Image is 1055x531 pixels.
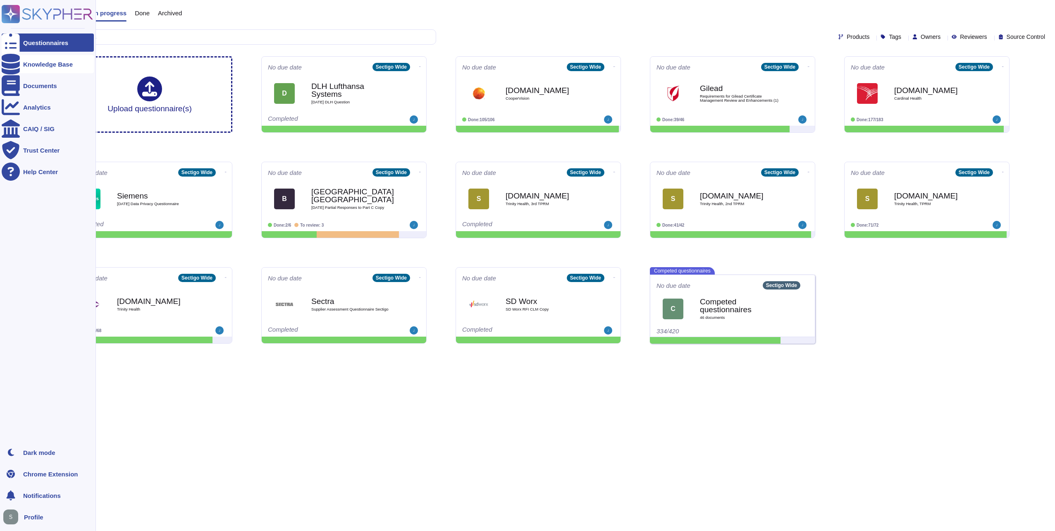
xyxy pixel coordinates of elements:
[311,307,394,311] span: Supplier Assessment Questionnaire Sectigo
[700,298,783,313] b: Competed questionnaires
[23,104,51,110] div: Analytics
[506,202,588,206] span: Trinity Health, 3rd TPRM
[178,168,216,177] div: Sectigo Wide
[506,96,588,100] span: CooperVision
[268,275,302,281] span: No due date
[23,471,78,477] div: Chrome Extension
[274,189,295,209] div: B
[798,221,807,229] img: user
[462,221,563,229] div: Completed
[604,326,612,335] img: user
[506,192,588,200] b: [DOMAIN_NAME]
[274,223,291,227] span: Done: 2/6
[117,202,200,206] span: [DATE] Data Privacy Questionnaire
[300,223,324,227] span: To review: 3
[2,508,24,526] button: user
[2,163,94,181] a: Help Center
[23,147,60,153] div: Trust Center
[662,223,684,227] span: Done: 41/42
[663,189,683,209] div: S
[23,169,58,175] div: Help Center
[506,86,588,94] b: [DOMAIN_NAME]
[410,221,418,229] img: user
[93,10,127,16] span: In progress
[23,61,73,67] div: Knowledge Base
[311,297,394,305] b: Sectra
[23,126,55,132] div: CAIQ / SIG
[215,326,224,335] img: user
[761,168,799,177] div: Sectigo Wide
[268,64,302,70] span: No due date
[2,465,94,483] a: Chrome Extension
[894,86,977,94] b: [DOMAIN_NAME]
[178,274,216,282] div: Sectigo Wide
[274,294,295,315] img: Logo
[663,83,683,104] img: Logo
[851,64,885,70] span: No due date
[468,117,495,122] span: Done: 105/106
[372,274,410,282] div: Sectigo Wide
[847,34,869,40] span: Products
[857,189,878,209] div: S
[311,188,394,203] b: [GEOGRAPHIC_DATA], [GEOGRAPHIC_DATA]
[700,84,783,92] b: Gilead
[851,170,885,176] span: No due date
[2,141,94,159] a: Trust Center
[798,115,807,124] img: user
[268,326,369,335] div: Completed
[2,33,94,52] a: Questionnaires
[650,267,715,275] span: Competed questionnaires
[506,307,588,311] span: SD Worx RFI CLM Copy
[23,40,68,46] div: Questionnaires
[268,115,369,124] div: Completed
[462,275,496,281] span: No due date
[506,297,588,305] b: SD Worx
[567,63,604,71] div: Sectigo Wide
[468,189,489,209] div: S
[857,83,878,104] img: Logo
[894,192,977,200] b: [DOMAIN_NAME]
[700,94,783,102] span: Requirements for Gilead Certificate Management Review and Enhancements (1)
[1007,34,1045,40] span: Source Control
[117,192,200,200] b: Siemens
[107,77,192,112] div: Upload questionnaire(s)
[23,493,61,499] span: Notifications
[274,83,295,104] div: D
[960,34,987,40] span: Reviewers
[311,206,394,210] span: [DATE] Partial Responses to Part C Copy
[700,192,783,200] b: [DOMAIN_NAME]
[656,64,690,70] span: No due date
[894,202,977,206] span: Trinity Health, TPRM
[2,98,94,116] a: Analytics
[700,202,783,206] span: Trinity Health, 2nd TPRM
[857,117,883,122] span: Done: 177/183
[462,326,563,335] div: Completed
[74,221,175,229] div: Completed
[135,10,150,16] span: Done
[894,96,977,100] span: Cardinal Health
[567,274,604,282] div: Sectigo Wide
[993,221,1001,229] img: user
[663,299,683,319] div: C
[24,514,43,520] span: Profile
[33,30,436,44] input: Search by keywords
[311,82,394,98] b: DLH Lufthansa Systems
[3,509,18,524] img: user
[857,223,878,227] span: Done: 71/72
[2,55,94,73] a: Knowledge Base
[117,307,200,311] span: Trinity Health
[372,168,410,177] div: Sectigo Wide
[921,34,940,40] span: Owners
[2,77,94,95] a: Documents
[604,115,612,124] img: user
[158,10,182,16] span: Archived
[410,326,418,335] img: user
[761,63,799,71] div: Sectigo Wide
[117,297,200,305] b: [DOMAIN_NAME]
[2,120,94,138] a: CAIQ / SIG
[468,294,489,315] img: Logo
[993,115,1001,124] img: user
[656,282,690,289] span: No due date
[462,170,496,176] span: No due date
[656,328,679,335] span: 334/420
